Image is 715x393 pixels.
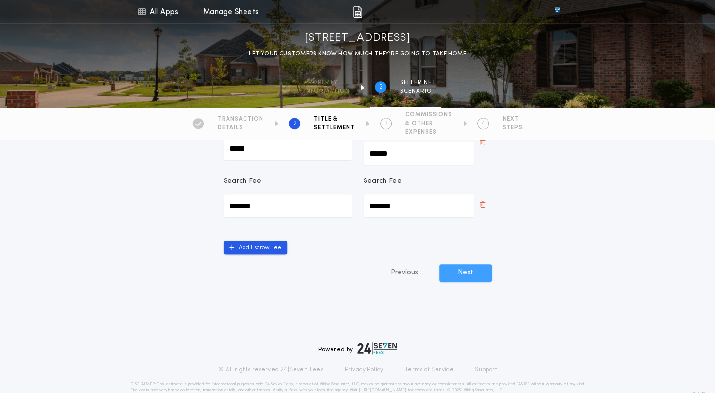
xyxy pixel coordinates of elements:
h2: 2 [379,83,383,91]
span: TITLE & [314,115,355,123]
span: Property [304,79,349,87]
span: COMMISSIONS [405,111,452,119]
h1: [STREET_ADDRESS] [305,31,411,46]
span: NEXT [503,115,523,123]
span: EXPENSES [405,128,452,136]
button: Add Escrow Fee [224,241,287,254]
img: vs-icon [537,7,577,17]
span: information [304,88,349,95]
img: img [353,6,362,18]
input: Search Fee [224,194,352,217]
p: DISCLAIMER: This estimate is provided for informational purposes only. 24|Seven Fees, a product o... [130,381,585,393]
span: SCENARIO [400,88,436,95]
img: logo [357,342,397,354]
p: LET YOUR CUSTOMERS KNOW HOW MUCH THEY’RE GOING TO TAKE HOME [249,49,466,59]
button: Next [439,264,492,282]
input: Attorney Document Preparation Fee - [GEOGRAPHIC_DATA] [224,137,352,160]
div: Powered by [318,342,397,354]
button: Previous [371,264,437,282]
p: © All rights reserved. 24|Seven Fees [218,366,323,374]
a: Support [475,366,497,374]
input: Attorney Document Preparation Fee - [GEOGRAPHIC_DATA] [364,142,474,165]
input: Search Fee [364,194,474,217]
span: DETAILS [218,124,263,132]
span: SELLER NET [400,79,436,87]
h2: 2 [293,120,296,127]
h2: 3 [384,120,388,127]
span: SETTLEMENT [314,124,355,132]
p: Search Fee [224,177,262,186]
h2: 4 [482,120,485,127]
a: Terms of Service [405,366,453,374]
p: Search Fee [364,177,401,186]
span: STEPS [503,124,523,132]
a: Privacy Policy [345,366,384,374]
span: & OTHER [405,120,452,127]
span: TRANSACTION [218,115,263,123]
